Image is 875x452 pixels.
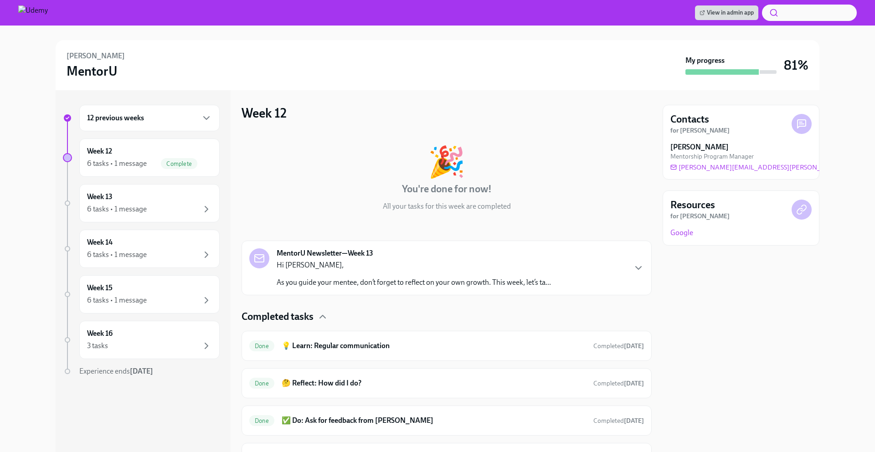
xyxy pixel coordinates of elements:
[87,159,147,169] div: 6 tasks • 1 message
[277,260,551,270] p: Hi [PERSON_NAME],
[593,417,644,425] span: Completed
[242,310,314,324] h4: Completed tasks
[161,160,197,167] span: Complete
[249,343,274,349] span: Done
[18,5,48,20] img: Udemy
[63,321,220,359] a: Week 163 tasks
[282,378,586,388] h6: 🤔 Reflect: How did I do?
[593,342,644,350] span: Completed
[624,342,644,350] strong: [DATE]
[402,182,492,196] h4: You're done for now!
[277,277,551,288] p: As you guide your mentee, don’t forget to reflect on your own growth. This week, let’s ta...
[624,417,644,425] strong: [DATE]
[242,105,287,121] h3: Week 12
[593,380,644,387] span: Completed
[700,8,754,17] span: View in admin app
[624,380,644,387] strong: [DATE]
[87,192,113,202] h6: Week 13
[87,146,112,156] h6: Week 12
[249,417,274,424] span: Done
[63,184,220,222] a: Week 136 tasks • 1 message
[79,105,220,131] div: 12 previous weeks
[87,295,147,305] div: 6 tasks • 1 message
[67,63,118,79] h3: MentorU
[87,204,147,214] div: 6 tasks • 1 message
[249,413,644,428] a: Done✅ Do: Ask for feedback from [PERSON_NAME]Completed[DATE]
[784,57,808,73] h3: 81%
[670,113,709,126] h4: Contacts
[87,250,147,260] div: 6 tasks • 1 message
[130,367,153,375] strong: [DATE]
[87,283,113,293] h6: Week 15
[249,339,644,353] a: Done💡 Learn: Regular communicationCompleted[DATE]
[685,56,725,66] strong: My progress
[282,416,586,426] h6: ✅ Do: Ask for feedback from [PERSON_NAME]
[670,198,715,212] h4: Resources
[593,379,644,388] span: August 6th, 2025 14:23
[695,5,758,20] a: View in admin app
[670,152,754,161] span: Mentorship Program Manager
[87,237,113,247] h6: Week 14
[277,248,373,258] strong: MentorU Newsletter—Week 13
[67,51,125,61] h6: [PERSON_NAME]
[670,212,730,220] strong: for [PERSON_NAME]
[63,230,220,268] a: Week 146 tasks • 1 message
[63,275,220,313] a: Week 156 tasks • 1 message
[87,341,108,351] div: 3 tasks
[79,367,153,375] span: Experience ends
[593,416,644,425] span: August 6th, 2025 14:28
[670,142,729,152] strong: [PERSON_NAME]
[282,341,586,351] h6: 💡 Learn: Regular communication
[63,139,220,177] a: Week 126 tasks • 1 messageComplete
[670,127,730,134] strong: for [PERSON_NAME]
[242,310,652,324] div: Completed tasks
[428,147,465,177] div: 🎉
[249,380,274,387] span: Done
[87,329,113,339] h6: Week 16
[249,376,644,390] a: Done🤔 Reflect: How did I do?Completed[DATE]
[87,113,144,123] h6: 12 previous weeks
[593,342,644,350] span: August 6th, 2025 14:19
[383,201,511,211] p: All your tasks for this week are completed
[670,228,693,238] a: Google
